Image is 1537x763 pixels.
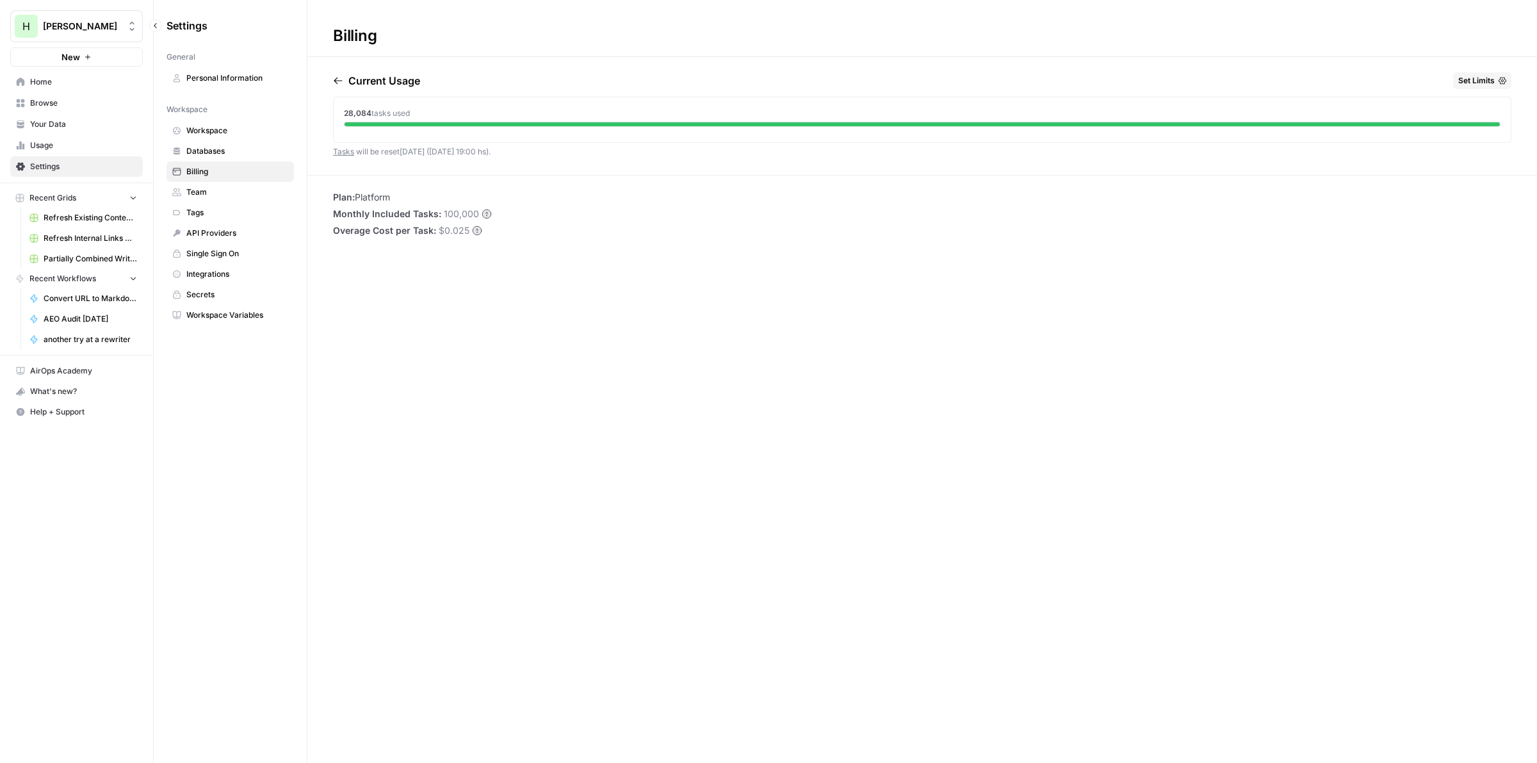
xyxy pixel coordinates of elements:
[24,249,143,269] a: Partially Combined Writer Grid
[1453,72,1511,89] button: Set Limits
[29,273,96,284] span: Recent Workflows
[10,114,143,135] a: Your Data
[333,147,354,156] a: Tasks
[29,192,76,204] span: Recent Grids
[43,20,120,33] span: [PERSON_NAME]
[167,202,294,223] a: Tags
[10,93,143,113] a: Browse
[24,309,143,329] a: AEO Audit [DATE]
[30,406,137,418] span: Help + Support
[10,402,143,422] button: Help + Support
[186,125,288,136] span: Workspace
[22,19,30,34] span: H
[30,97,137,109] span: Browse
[44,212,137,224] span: Refresh Existing Content [DATE]
[186,289,288,300] span: Secrets
[186,248,288,259] span: Single Sign On
[44,253,137,265] span: Partially Combined Writer Grid
[186,268,288,280] span: Integrations
[307,26,402,46] div: Billing
[44,313,137,325] span: AEO Audit [DATE]
[11,382,142,401] div: What's new?
[186,207,288,218] span: Tags
[24,329,143,350] a: another try at a rewriter
[167,18,207,33] span: Settings
[167,284,294,305] a: Secrets
[167,264,294,284] a: Integrations
[371,108,410,118] span: tasks used
[44,233,137,244] span: Refresh Internal Links Grid (1)
[167,120,294,141] a: Workspace
[333,208,441,220] span: Monthly Included Tasks:
[333,147,491,156] span: will be reset [DATE] ([DATE] 19:00 hs) .
[10,10,143,42] button: Workspace: Hasbrook
[167,51,195,63] span: General
[333,191,492,204] li: Platform
[30,161,137,172] span: Settings
[186,186,288,198] span: Team
[24,228,143,249] a: Refresh Internal Links Grid (1)
[10,156,143,177] a: Settings
[1458,75,1495,86] span: Set Limits
[167,68,294,88] a: Personal Information
[186,309,288,321] span: Workspace Variables
[44,293,137,304] span: Convert URL to Markdown
[186,145,288,157] span: Databases
[10,269,143,288] button: Recent Workflows
[186,72,288,84] span: Personal Information
[30,76,137,88] span: Home
[30,119,137,130] span: Your Data
[444,208,479,220] span: 100,000
[333,192,355,202] span: Plan:
[167,182,294,202] a: Team
[186,166,288,177] span: Billing
[167,223,294,243] a: API Providers
[344,108,371,118] span: 28,084
[439,224,469,237] span: $0.025
[167,161,294,182] a: Billing
[167,104,207,115] span: Workspace
[167,305,294,325] a: Workspace Variables
[10,188,143,208] button: Recent Grids
[167,243,294,264] a: Single Sign On
[333,224,436,237] span: Overage Cost per Task:
[186,227,288,239] span: API Providers
[10,72,143,92] a: Home
[44,334,137,345] span: another try at a rewriter
[10,361,143,381] a: AirOps Academy
[30,140,137,151] span: Usage
[24,208,143,228] a: Refresh Existing Content [DATE]
[24,288,143,309] a: Convert URL to Markdown
[167,141,294,161] a: Databases
[10,381,143,402] button: What's new?
[30,365,137,377] span: AirOps Academy
[10,47,143,67] button: New
[61,51,80,63] span: New
[348,73,420,88] p: Current Usage
[10,135,143,156] a: Usage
